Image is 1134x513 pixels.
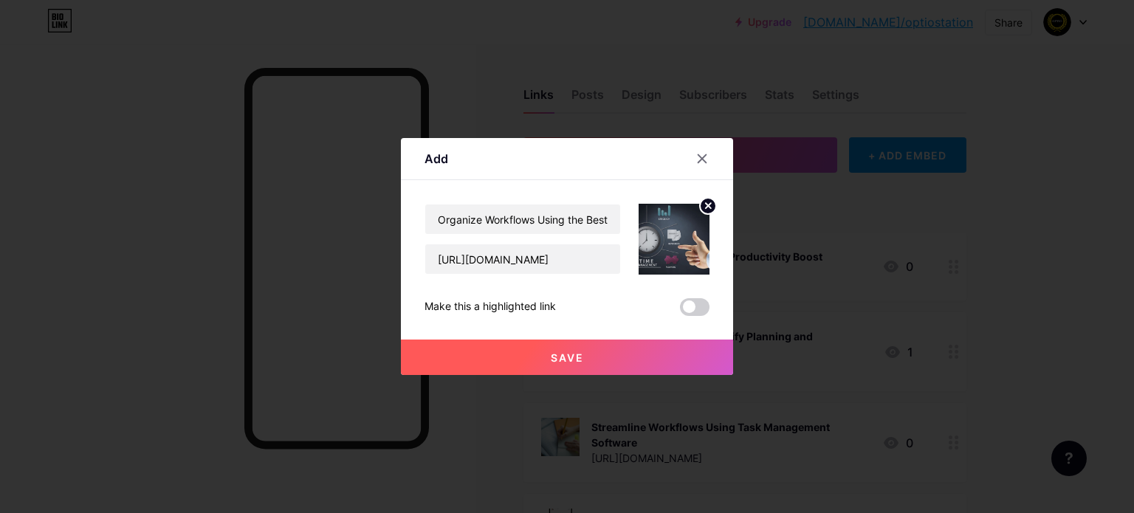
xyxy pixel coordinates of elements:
[425,244,620,274] input: URL
[401,340,733,375] button: Save
[425,150,448,168] div: Add
[639,204,709,275] img: link_thumbnail
[551,351,584,364] span: Save
[425,298,556,316] div: Make this a highlighted link
[425,204,620,234] input: Title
